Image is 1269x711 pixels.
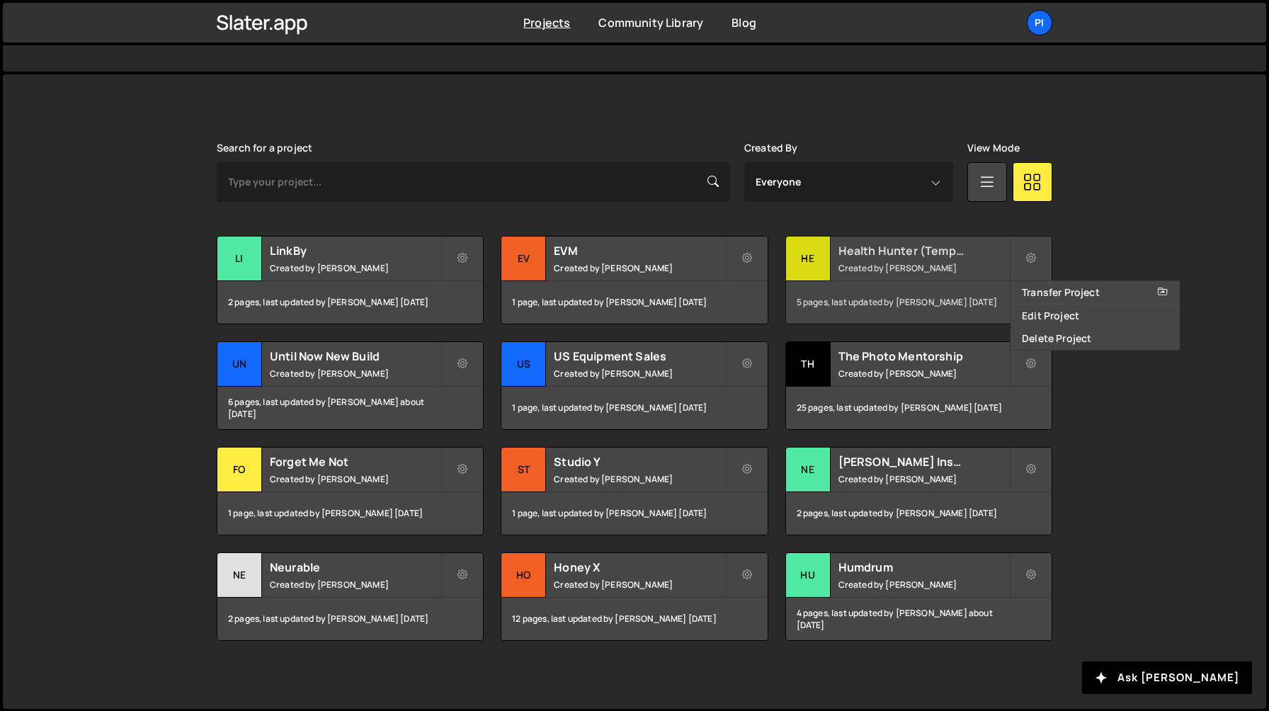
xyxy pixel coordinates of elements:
div: 6 pages, last updated by [PERSON_NAME] about [DATE] [217,387,483,429]
h2: The Photo Mentorship [838,348,1009,364]
h2: [PERSON_NAME] Insulation [838,454,1009,470]
a: Transfer Project [1011,281,1179,304]
label: Created By [744,142,798,154]
a: Li LinkBy Created by [PERSON_NAME] 2 pages, last updated by [PERSON_NAME] [DATE] [217,236,484,324]
a: Fo Forget Me Not Created by [PERSON_NAME] 1 page, last updated by [PERSON_NAME] [DATE] [217,447,484,535]
a: EV EVM Created by [PERSON_NAME] 1 page, last updated by [PERSON_NAME] [DATE] [501,236,768,324]
a: Blog [732,15,756,30]
small: Created by [PERSON_NAME] [270,368,440,380]
div: Ne [217,553,262,598]
div: 12 pages, last updated by [PERSON_NAME] [DATE] [501,598,767,640]
div: Ho [501,553,546,598]
small: Created by [PERSON_NAME] [554,262,724,274]
small: Created by [PERSON_NAME] [838,368,1009,380]
div: 2 pages, last updated by [PERSON_NAME] [DATE] [217,281,483,324]
h2: Honey X [554,559,724,575]
div: 5 pages, last updated by [PERSON_NAME] [DATE] [786,281,1052,324]
small: Created by [PERSON_NAME] [554,579,724,591]
h2: Neurable [270,559,440,575]
a: Pi [1027,10,1052,35]
div: Li [217,237,262,281]
h2: Until Now New Build [270,348,440,364]
a: Hu Humdrum Created by [PERSON_NAME] 4 pages, last updated by [PERSON_NAME] about [DATE] [785,552,1052,641]
h2: Health Hunter (Temporary) [838,243,1009,258]
small: Created by [PERSON_NAME] [838,473,1009,485]
a: Edit Project [1011,305,1179,327]
a: Ne [PERSON_NAME] Insulation Created by [PERSON_NAME] 2 pages, last updated by [PERSON_NAME] [DATE] [785,447,1052,535]
div: 2 pages, last updated by [PERSON_NAME] [DATE] [217,598,483,640]
a: US US Equipment Sales Created by [PERSON_NAME] 1 page, last updated by [PERSON_NAME] [DATE] [501,341,768,430]
div: Hu [786,553,831,598]
h2: EVM [554,243,724,258]
div: 4 pages, last updated by [PERSON_NAME] about [DATE] [786,598,1052,640]
div: St [501,448,546,492]
a: St Studio Y Created by [PERSON_NAME] 1 page, last updated by [PERSON_NAME] [DATE] [501,447,768,535]
small: Created by [PERSON_NAME] [270,579,440,591]
h2: LinkBy [270,243,440,258]
h2: Forget Me Not [270,454,440,470]
small: Created by [PERSON_NAME] [554,368,724,380]
a: Un Until Now New Build Created by [PERSON_NAME] 6 pages, last updated by [PERSON_NAME] about [DATE] [217,341,484,430]
small: Created by [PERSON_NAME] [838,262,1009,274]
button: Ask [PERSON_NAME] [1082,661,1252,694]
a: Th The Photo Mentorship Created by [PERSON_NAME] 25 pages, last updated by [PERSON_NAME] [DATE] [785,341,1052,430]
input: Type your project... [217,162,730,202]
a: He Health Hunter (Temporary) Created by [PERSON_NAME] 5 pages, last updated by [PERSON_NAME] [DATE] [785,236,1052,324]
div: 1 page, last updated by [PERSON_NAME] [DATE] [501,281,767,324]
div: Un [217,342,262,387]
small: Created by [PERSON_NAME] [270,262,440,274]
div: US [501,342,546,387]
h2: US Equipment Sales [554,348,724,364]
a: Delete Project [1011,327,1179,350]
label: View Mode [967,142,1020,154]
div: 1 page, last updated by [PERSON_NAME] [DATE] [217,492,483,535]
div: 1 page, last updated by [PERSON_NAME] [DATE] [501,387,767,429]
div: 2 pages, last updated by [PERSON_NAME] [DATE] [786,492,1052,535]
small: Created by [PERSON_NAME] [838,579,1009,591]
div: He [786,237,831,281]
div: 25 pages, last updated by [PERSON_NAME] [DATE] [786,387,1052,429]
div: 1 page, last updated by [PERSON_NAME] [DATE] [501,492,767,535]
label: Search for a project [217,142,312,154]
h2: Studio Y [554,454,724,470]
a: Projects [523,15,570,30]
div: Ne [786,448,831,492]
h2: Humdrum [838,559,1009,575]
div: Fo [217,448,262,492]
a: Ho Honey X Created by [PERSON_NAME] 12 pages, last updated by [PERSON_NAME] [DATE] [501,552,768,641]
a: Community Library [598,15,703,30]
small: Created by [PERSON_NAME] [554,473,724,485]
div: Th [786,342,831,387]
div: EV [501,237,546,281]
a: Ne Neurable Created by [PERSON_NAME] 2 pages, last updated by [PERSON_NAME] [DATE] [217,552,484,641]
small: Created by [PERSON_NAME] [270,473,440,485]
